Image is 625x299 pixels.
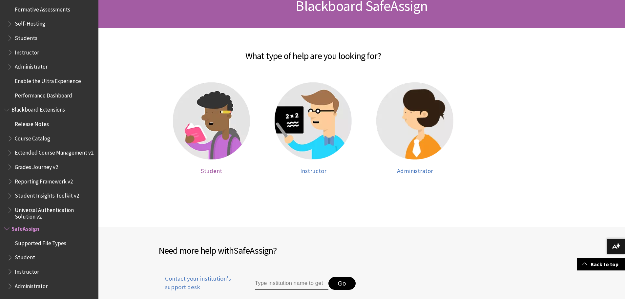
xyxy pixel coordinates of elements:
[4,223,94,291] nav: Book outline for Blackboard SafeAssign
[11,223,39,232] span: SafeAssign
[371,82,459,175] a: Administrator help Administrator
[4,104,94,220] nav: Book outline for Blackboard Extensions
[328,277,356,290] button: Go
[376,82,453,160] img: Administrator help
[397,167,433,175] span: Administrator
[15,47,39,56] span: Instructor
[15,190,79,199] span: Student Insights Toolkit v2
[173,82,250,160] img: Student help
[15,90,72,99] span: Performance Dashboard
[15,18,45,27] span: Self-Hosting
[15,252,35,261] span: Student
[158,274,240,291] span: Contact your institution's support desk
[275,82,352,160] img: Instructor help
[300,167,326,175] span: Instructor
[255,277,328,290] input: Type institution name to get support
[15,4,70,13] span: Formative Assessments
[158,244,362,257] h2: Need more help with ?
[11,104,65,113] span: Blackboard Extensions
[269,82,358,175] a: Instructor help Instructor
[15,204,94,220] span: Universal Authentication Solution v2
[201,167,222,175] span: Student
[234,245,273,256] span: SafeAssign
[110,41,517,63] h2: What type of help are you looking for?
[15,161,58,170] span: Grades Journey v2
[15,75,81,84] span: Enable the Ultra Experience
[15,176,73,185] span: Reporting Framework v2
[15,118,49,127] span: Release Notes
[15,238,66,246] span: Supported File Types
[577,258,625,270] a: Back to top
[15,266,39,275] span: Instructor
[15,32,37,41] span: Students
[15,133,50,142] span: Course Catalog
[15,61,48,70] span: Administrator
[15,281,48,289] span: Administrator
[167,82,256,175] a: Student help Student
[15,147,94,156] span: Extended Course Management v2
